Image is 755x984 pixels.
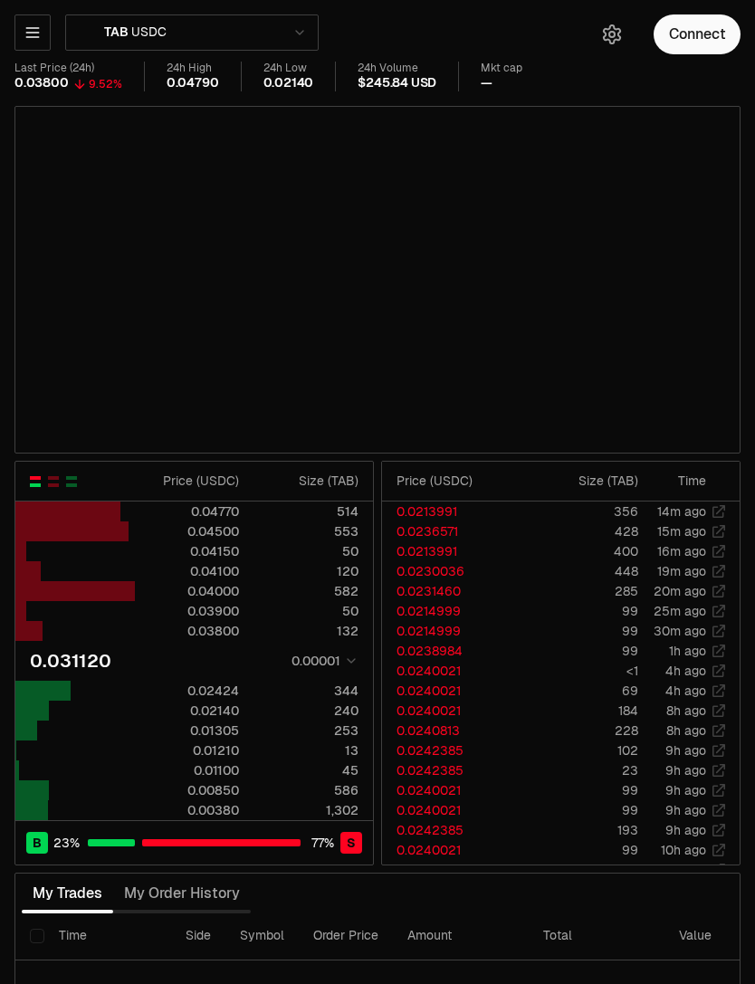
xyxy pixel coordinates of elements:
div: 0.04100 [136,562,240,580]
td: 0.0214999 [382,621,523,641]
div: 132 [254,622,358,640]
td: <1 [523,661,639,681]
td: 102 [523,740,639,760]
time: 14m ago [657,503,706,520]
time: 15m ago [657,523,706,540]
td: 0.0240021 [382,780,523,800]
td: 99 [523,800,639,820]
time: 16m ago [657,543,706,559]
div: 1,302 [254,801,358,819]
time: 19m ago [657,563,706,579]
time: 9h ago [665,802,706,818]
button: Connect [654,14,741,54]
span: USDC [131,24,166,41]
td: 99 [523,780,639,800]
td: 0.0240021 [382,701,523,721]
div: 0.00850 [136,781,240,799]
div: 582 [254,582,358,600]
button: My Trades [22,875,113,912]
div: 0.01210 [136,741,240,759]
td: 0.0242385 [382,820,523,840]
div: 344 [254,682,358,700]
div: 553 [254,522,358,540]
td: 0.0236571 [382,521,523,541]
td: 99 [523,641,639,661]
th: Time [44,913,171,960]
td: 0.0242385 [382,740,523,760]
div: 0.00380 [136,801,240,819]
div: 9.52% [89,77,122,91]
button: Show Buy Orders Only [64,474,79,489]
th: Total [529,913,664,960]
td: 99 [523,860,639,880]
td: 0.0213991 [382,502,523,521]
time: 8h ago [666,722,706,739]
td: 400 [523,541,639,561]
td: 0.0240813 [382,721,523,740]
span: 77 % [311,834,334,852]
div: 0.03900 [136,602,240,620]
time: 10h ago [661,842,706,858]
div: 0.01100 [136,761,240,779]
td: 0.0240021 [382,860,523,880]
div: 253 [254,721,358,740]
div: 0.031120 [30,648,111,674]
time: 10h ago [661,862,706,878]
th: Side [171,913,225,960]
time: 25m ago [654,603,706,619]
td: 356 [523,502,639,521]
button: 0.00001 [286,650,358,672]
td: 23 [523,760,639,780]
th: Value [664,913,726,960]
time: 9h ago [665,782,706,798]
div: 0.04150 [136,542,240,560]
div: 0.04770 [136,502,240,521]
td: 285 [523,581,639,601]
div: Mkt cap [481,62,522,75]
td: 448 [523,561,639,581]
div: 0.02140 [263,75,314,91]
div: Size ( TAB ) [538,472,638,490]
td: 193 [523,820,639,840]
button: Show Buy and Sell Orders [28,474,43,489]
td: 0.0240021 [382,661,523,681]
div: Last Price (24h) [14,62,122,75]
button: My Order History [113,875,251,912]
time: 30m ago [654,623,706,639]
td: 0.0213991 [382,541,523,561]
td: 0.0238984 [382,641,523,661]
td: 184 [523,701,639,721]
div: 0.02140 [136,702,240,720]
span: S [347,834,356,852]
div: 24h Volume [358,62,436,75]
td: 0.0242385 [382,760,523,780]
div: 50 [254,602,358,620]
div: Price ( USDC ) [136,472,240,490]
time: 1h ago [669,643,706,659]
div: 586 [254,781,358,799]
th: Order Price [299,913,393,960]
div: 24h Low [263,62,314,75]
div: 0.04500 [136,522,240,540]
td: 228 [523,721,639,740]
div: 0.02424 [136,682,240,700]
div: Size ( TAB ) [254,472,358,490]
td: 99 [523,621,639,641]
time: 9h ago [665,762,706,779]
td: 0.0214999 [382,601,523,621]
td: 428 [523,521,639,541]
time: 20m ago [654,583,706,599]
span: TAB [104,24,128,41]
iframe: Financial Chart [15,107,740,453]
td: 69 [523,681,639,701]
td: 0.0240021 [382,681,523,701]
div: 50 [254,542,358,560]
td: 99 [523,840,639,860]
span: B [33,834,42,852]
div: 120 [254,562,358,580]
button: Select all [30,929,44,943]
div: 0.01305 [136,721,240,740]
td: 0.0231460 [382,581,523,601]
div: Time [654,472,706,490]
div: 45 [254,761,358,779]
